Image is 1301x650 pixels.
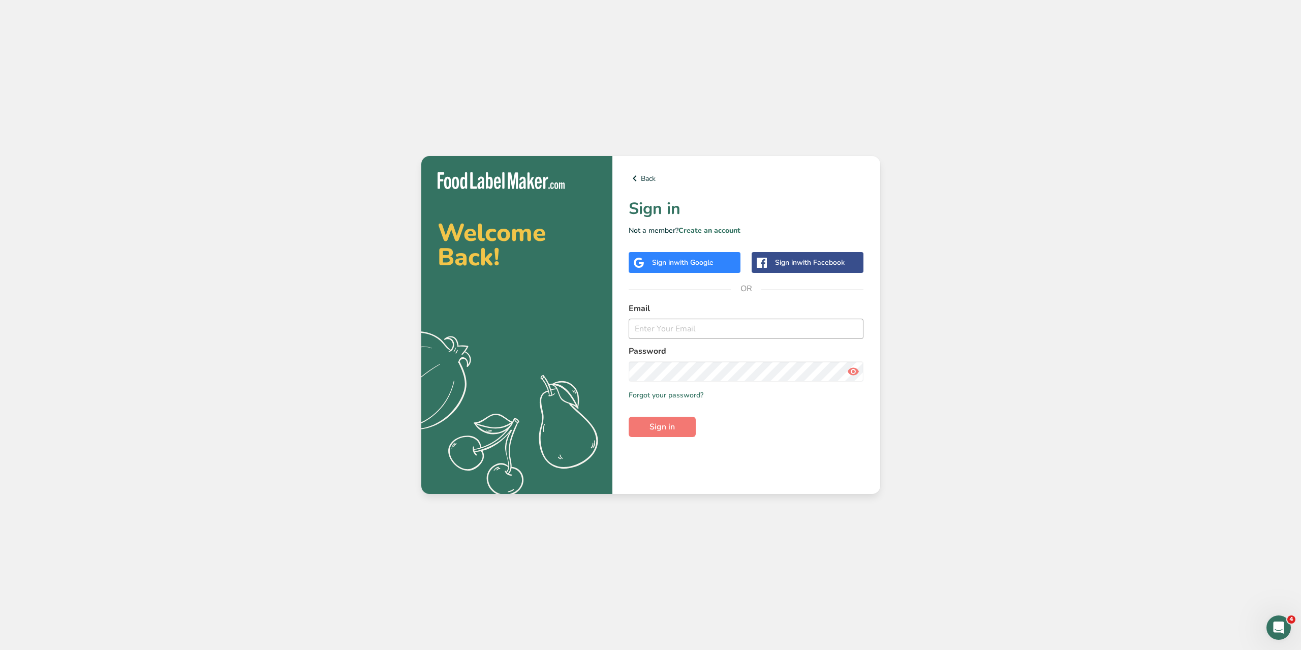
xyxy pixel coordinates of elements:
[797,258,845,267] span: with Facebook
[629,319,864,339] input: Enter Your Email
[775,257,845,268] div: Sign in
[629,172,864,184] a: Back
[438,172,565,189] img: Food Label Maker
[652,257,714,268] div: Sign in
[629,302,864,315] label: Email
[438,221,596,269] h2: Welcome Back!
[731,273,761,304] span: OR
[629,197,864,221] h1: Sign in
[629,225,864,236] p: Not a member?
[678,226,740,235] a: Create an account
[629,345,864,357] label: Password
[674,258,714,267] span: with Google
[649,421,675,433] span: Sign in
[1287,615,1295,624] span: 4
[1266,615,1291,640] iframe: Intercom live chat
[629,390,703,400] a: Forgot your password?
[629,417,696,437] button: Sign in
